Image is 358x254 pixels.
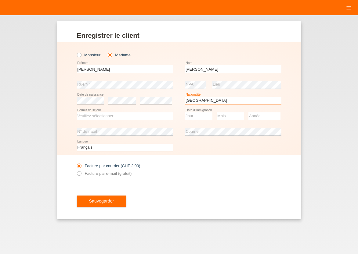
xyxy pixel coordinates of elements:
i: menu [346,5,352,11]
label: Monsieur [77,53,101,57]
input: Facture par e-mail (gratuit) [77,171,81,179]
button: Sauvegarder [77,196,126,207]
label: Facture par courrier (CHF 2.90) [77,164,140,168]
a: menu [343,6,355,9]
span: Sauvegarder [89,199,114,203]
label: Madame [108,53,131,57]
input: Monsieur [77,53,81,57]
label: Facture par e-mail (gratuit) [77,171,132,176]
input: Madame [108,53,112,57]
h1: Enregistrer le client [77,32,281,39]
input: Facture par courrier (CHF 2.90) [77,164,81,171]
